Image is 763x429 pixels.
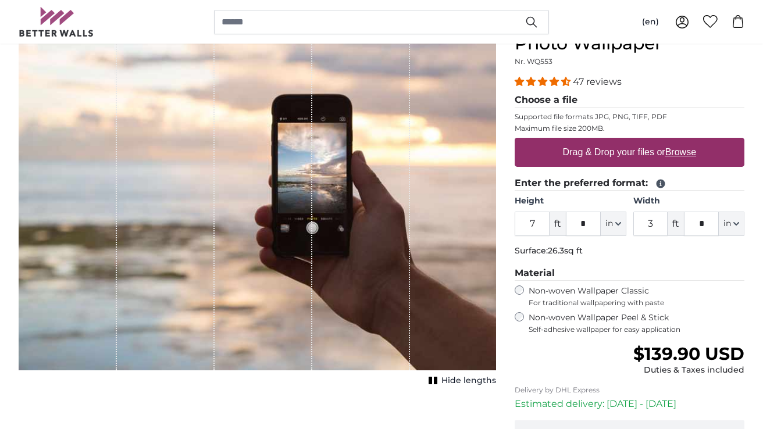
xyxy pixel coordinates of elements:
[665,147,696,157] u: Browse
[529,325,744,334] span: Self-adhesive wallpaper for easy application
[19,7,94,37] img: Betterwalls
[633,364,744,376] div: Duties & Taxes included
[515,176,744,191] legend: Enter the preferred format:
[515,266,744,281] legend: Material
[573,76,622,87] span: 47 reviews
[529,285,744,308] label: Non-woven Wallpaper Classic
[633,343,744,364] span: $139.90 USD
[601,212,626,236] button: in
[550,212,566,236] span: ft
[548,245,583,256] span: 26.3sq ft
[529,298,744,308] span: For traditional wallpapering with paste
[668,212,684,236] span: ft
[515,93,744,108] legend: Choose a file
[719,212,744,236] button: in
[19,12,496,389] div: 1 of 1
[515,385,744,395] p: Delivery by DHL Express
[515,397,744,411] p: Estimated delivery: [DATE] - [DATE]
[633,195,744,207] label: Width
[723,218,731,230] span: in
[425,373,496,389] button: Hide lengths
[515,76,573,87] span: 4.38 stars
[515,245,744,257] p: Surface:
[515,124,744,133] p: Maximum file size 200MB.
[558,141,701,164] label: Drag & Drop your files or
[633,12,668,33] button: (en)
[515,195,626,207] label: Height
[605,218,613,230] span: in
[529,312,744,334] label: Non-woven Wallpaper Peel & Stick
[441,375,496,387] span: Hide lengths
[515,57,552,66] span: Nr. WQ553
[515,112,744,121] p: Supported file formats JPG, PNG, TIFF, PDF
